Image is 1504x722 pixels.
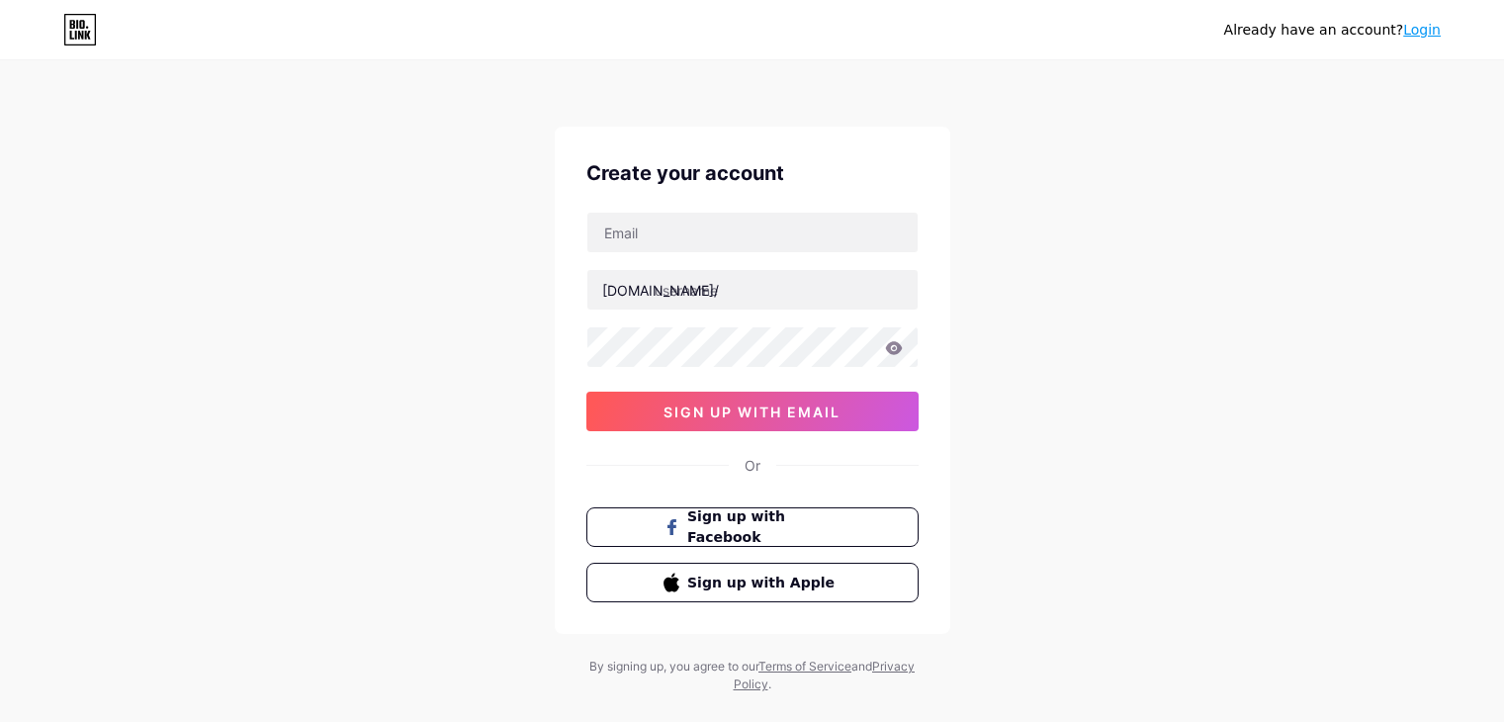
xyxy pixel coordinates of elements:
button: Sign up with Apple [586,563,919,602]
div: [DOMAIN_NAME]/ [602,280,719,301]
button: Sign up with Facebook [586,507,919,547]
input: Email [587,213,918,252]
span: sign up with email [664,404,840,420]
button: sign up with email [586,392,919,431]
div: Create your account [586,158,919,188]
input: username [587,270,918,310]
span: Sign up with Apple [687,573,840,593]
a: Login [1403,22,1441,38]
div: Or [745,455,760,476]
a: Terms of Service [758,659,851,674]
div: By signing up, you agree to our and . [584,658,921,693]
div: Already have an account? [1224,20,1441,41]
span: Sign up with Facebook [687,506,840,548]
